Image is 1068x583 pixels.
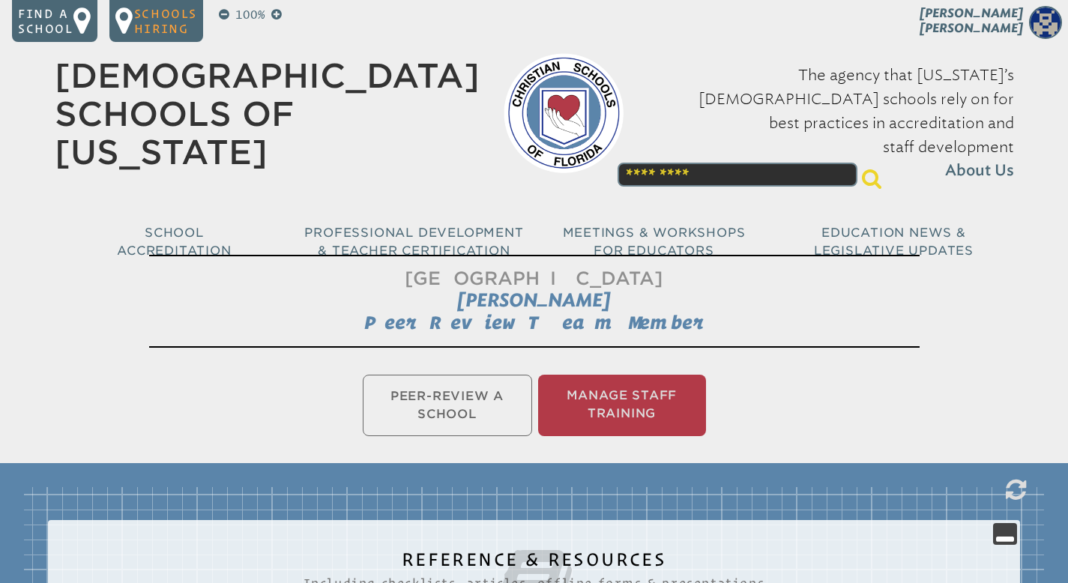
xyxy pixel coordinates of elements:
span: [PERSON_NAME] [457,289,611,311]
span: About Us [945,159,1014,183]
img: csf-logo-web-colors.png [504,53,624,173]
img: 0f4adbdf9cb1e086b112ae281954fac4 [1029,6,1062,39]
p: Schools Hiring [134,6,197,36]
span: Professional Development & Teacher Certification [304,226,523,258]
span: Education News & Legislative Updates [814,226,974,258]
li: Manage Staff Training [538,375,706,436]
p: The agency that [US_STATE]’s [DEMOGRAPHIC_DATA] schools rely on for best practices in accreditati... [648,63,1014,183]
span: [PERSON_NAME] [PERSON_NAME] [920,6,1023,35]
a: [DEMOGRAPHIC_DATA] Schools of [US_STATE] [55,56,480,172]
p: 100% [232,6,268,24]
span: Meetings & Workshops for Educators [563,226,746,258]
p: Find a school [18,6,73,36]
span: School Accreditation [117,226,231,258]
span: Peer Review Team Member [364,312,704,333]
